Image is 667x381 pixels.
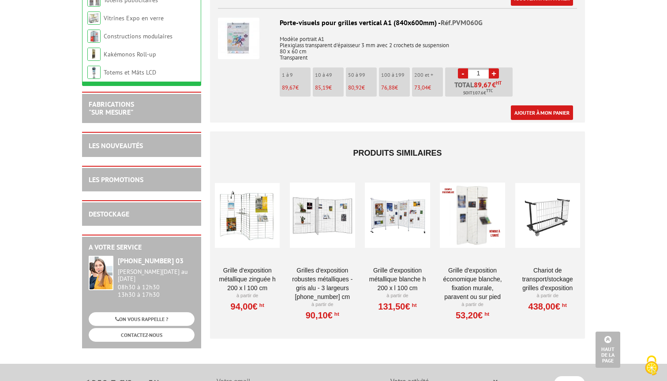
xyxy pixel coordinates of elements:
p: Total [447,81,513,97]
a: Grilles d'exposition robustes métalliques - gris alu - 3 largeurs [PHONE_NUMBER] cm [290,266,355,301]
img: Constructions modulaires [87,30,101,43]
sup: TTC [486,88,493,93]
a: Haut de la page [596,332,620,368]
a: DESTOCKAGE [89,209,129,218]
div: Porte-visuels pour grilles vertical A1 (840x600mm) - [218,18,577,28]
p: 10 à 49 [315,72,344,78]
a: + [489,68,499,78]
p: À partir de [290,301,355,308]
a: Ajouter à mon panier [511,105,573,120]
span: 85,19 [315,84,329,91]
strong: [PHONE_NUMBER] 03 [118,256,184,265]
p: € [282,85,311,91]
a: Totems et Mâts LCD [104,68,156,76]
sup: HT [258,302,264,308]
a: - [458,68,468,78]
p: 50 à 99 [348,72,377,78]
a: 90,10€HT [306,313,339,318]
span: 73,04 [414,84,428,91]
img: widget-service.jpg [89,256,113,290]
div: [PERSON_NAME][DATE] au [DATE] [118,268,195,283]
a: Grille d'exposition métallique Zinguée H 200 x L 100 cm [215,266,280,292]
a: FABRICATIONS"Sur Mesure" [89,100,134,116]
span: € [474,81,502,88]
a: Vitrines Expo en verre [104,14,164,22]
span: 76,88 [381,84,395,91]
p: 200 et + [414,72,443,78]
sup: HT [496,80,502,86]
span: 80,92 [348,84,362,91]
button: Cookies (fenêtre modale) [636,351,667,381]
a: Grille d'exposition métallique blanche H 200 x L 100 cm [365,266,430,292]
a: 131,50€HT [378,304,416,309]
span: Produits similaires [353,149,442,157]
sup: HT [333,311,339,317]
a: ON VOUS RAPPELLE ? [89,312,195,326]
p: € [414,85,443,91]
img: Vitrines Expo en verre [87,11,101,25]
a: 438,00€HT [528,304,567,309]
p: € [348,85,377,91]
p: À partir de [515,292,580,299]
a: LES NOUVEAUTÉS [89,141,143,150]
p: À partir de [365,292,430,299]
sup: HT [410,302,417,308]
p: Modèle portrait A1 Plexiglass transparent d'épaisseur 3 mm avec 2 crochets de suspension 80 x 60 ... [218,30,577,61]
h2: A votre service [89,243,195,251]
img: Totems et Mâts LCD [87,66,101,79]
p: À partir de [215,292,280,299]
a: LES PROMOTIONS [89,175,143,184]
img: Porte-visuels pour grilles vertical A1 (840x600mm) [218,18,259,59]
img: Cookies (fenêtre modale) [641,355,663,377]
span: 89,67 [474,81,492,88]
a: Grille d'exposition économique blanche, fixation murale, paravent ou sur pied [440,266,505,301]
span: Réf.PVM060G [441,18,483,27]
a: Chariot de transport/stockage Grilles d'exposition [515,266,580,292]
a: 53,20€HT [456,313,489,318]
p: 100 à 199 [381,72,410,78]
p: À partir de [440,301,505,308]
span: 89,67 [282,84,296,91]
sup: HT [483,311,489,317]
a: CONTACTEZ-NOUS [89,328,195,342]
sup: HT [560,302,567,308]
span: 107.6 [472,90,483,97]
div: 08h30 à 12h30 13h30 à 17h30 [118,268,195,299]
p: € [381,85,410,91]
span: Soit € [463,90,493,97]
img: Kakémonos Roll-up [87,48,101,61]
p: € [315,85,344,91]
a: Constructions modulaires [104,32,172,40]
a: 94,00€HT [231,304,264,309]
a: Kakémonos Roll-up [104,50,156,58]
p: 1 à 9 [282,72,311,78]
